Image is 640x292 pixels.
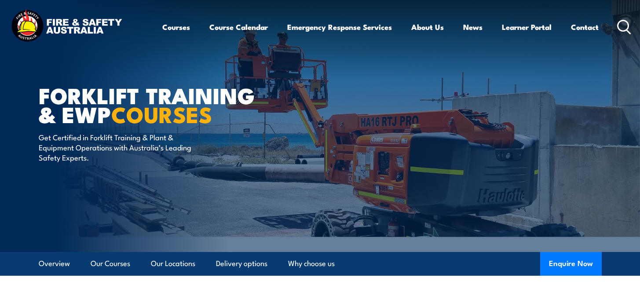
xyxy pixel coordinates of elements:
[39,252,70,275] a: Overview
[111,97,212,131] strong: COURSES
[39,85,256,123] h1: Forklift Training & EWP
[91,252,130,275] a: Our Courses
[162,15,190,39] a: Courses
[209,15,268,39] a: Course Calendar
[287,15,392,39] a: Emergency Response Services
[571,15,599,39] a: Contact
[502,15,552,39] a: Learner Portal
[540,252,602,276] button: Enquire Now
[39,132,199,163] p: Get Certified in Forklift Training & Plant & Equipment Operations with Australia’s Leading Safety...
[463,15,483,39] a: News
[411,15,444,39] a: About Us
[216,252,267,275] a: Delivery options
[151,252,195,275] a: Our Locations
[288,252,335,275] a: Why choose us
